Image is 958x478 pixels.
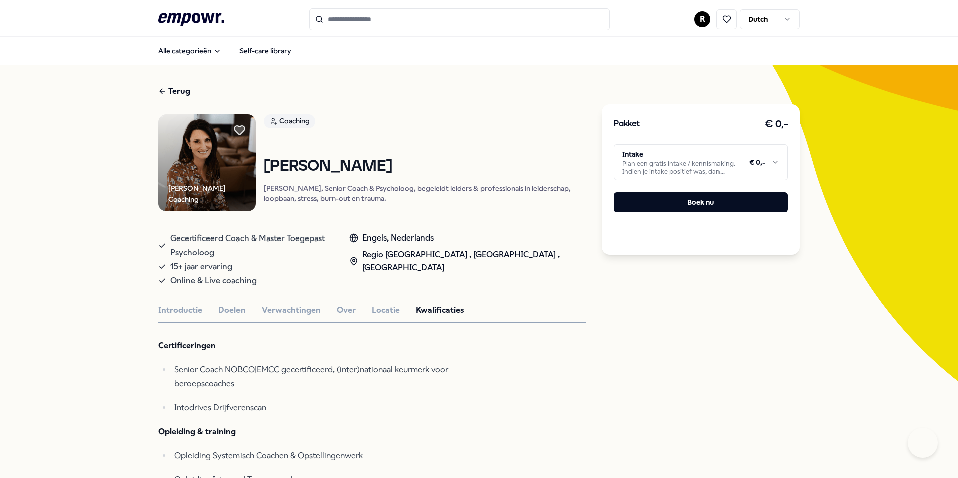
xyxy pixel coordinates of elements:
[349,231,586,245] div: Engels, Nederlands
[264,114,315,128] div: Coaching
[174,401,484,415] p: Intodrives Drijfverenscan
[694,11,710,27] button: R
[372,304,400,317] button: Locatie
[158,85,190,98] div: Terug
[337,304,356,317] button: Over
[150,41,299,61] nav: Main
[170,260,232,274] span: 15+ jaar ervaring
[309,8,610,30] input: Search for products, categories or subcategories
[349,248,586,274] div: Regio [GEOGRAPHIC_DATA] , [GEOGRAPHIC_DATA] , [GEOGRAPHIC_DATA]
[614,192,788,212] button: Boek nu
[174,363,484,391] p: Senior Coach NOBCO|EMCC gecertificeerd, (inter)nationaal keurmerk voor beroepscoaches
[170,231,329,260] span: Gecertificeerd Coach & Master Toegepast Psycholoog
[765,116,788,132] h3: € 0,-
[158,304,202,317] button: Introductie
[158,427,236,436] strong: Opleiding & training
[262,304,321,317] button: Verwachtingen
[614,118,640,131] h3: Pakket
[170,274,257,288] span: Online & Live coaching
[264,158,586,175] h1: [PERSON_NAME]
[908,428,938,458] iframe: Help Scout Beacon - Open
[158,114,256,211] img: Product Image
[416,304,464,317] button: Kwalificaties
[264,183,586,203] p: [PERSON_NAME], Senior Coach & Psycholoog, begeleidt leiders & professionals in leiderschap, loopb...
[168,183,256,205] div: [PERSON_NAME] Coaching
[174,449,484,463] p: Opleiding Systemisch Coachen & Opstellingenwerk
[150,41,229,61] button: Alle categorieën
[158,341,216,350] strong: Certificeringen
[231,41,299,61] a: Self-care library
[264,114,586,132] a: Coaching
[218,304,246,317] button: Doelen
